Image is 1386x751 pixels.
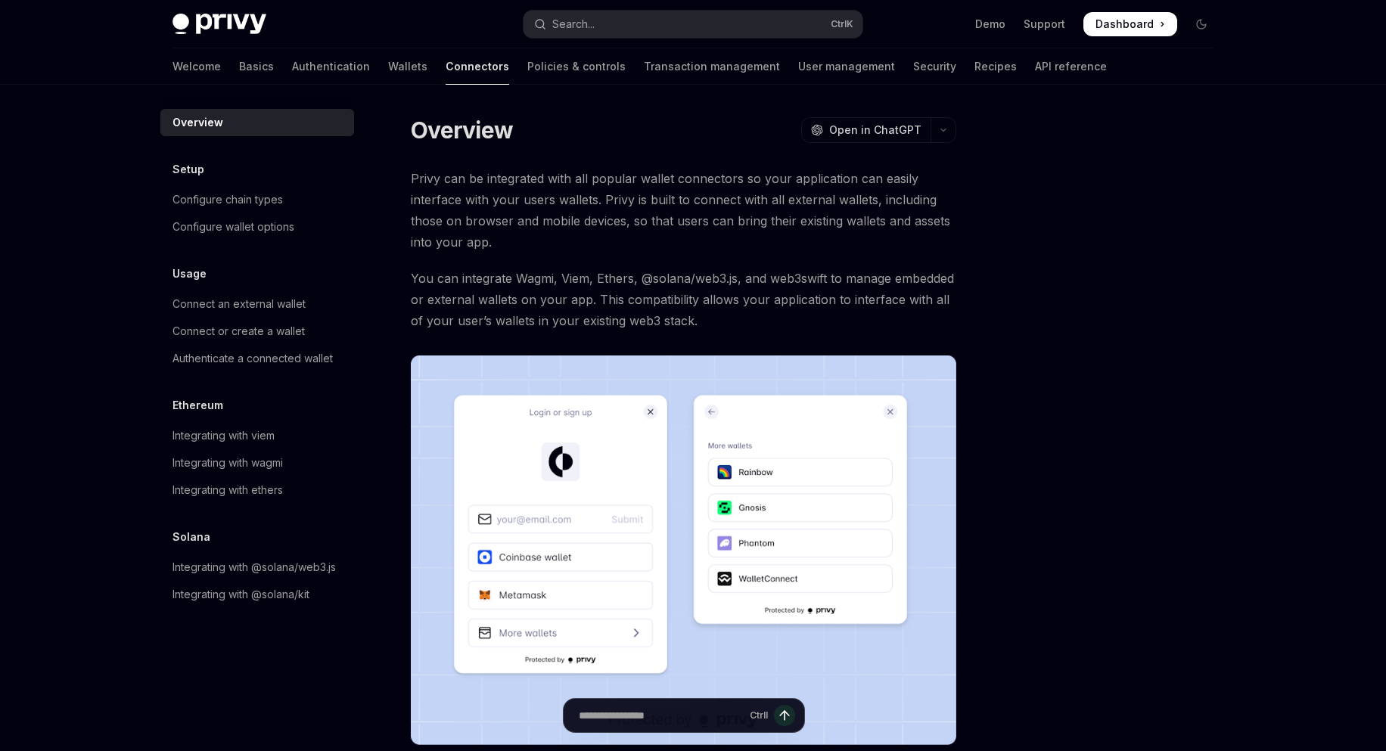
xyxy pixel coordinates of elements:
[172,528,210,546] h5: Solana
[524,11,862,38] button: Open search
[913,48,956,85] a: Security
[172,454,283,472] div: Integrating with wagmi
[411,168,956,253] span: Privy can be integrated with all popular wallet connectors so your application can easily interfa...
[172,14,266,35] img: dark logo
[411,268,956,331] span: You can integrate Wagmi, Viem, Ethers, @solana/web3.js, and web3swift to manage embedded or exter...
[527,48,626,85] a: Policies & controls
[172,322,305,340] div: Connect or create a wallet
[172,396,223,414] h5: Ethereum
[411,116,513,144] h1: Overview
[1095,17,1154,32] span: Dashboard
[160,476,354,504] a: Integrating with ethers
[172,558,336,576] div: Integrating with @solana/web3.js
[172,191,283,209] div: Configure chain types
[172,218,294,236] div: Configure wallet options
[1024,17,1065,32] a: Support
[160,290,354,318] a: Connect an external wallet
[172,160,204,178] h5: Setup
[160,213,354,241] a: Configure wallet options
[160,581,354,608] a: Integrating with @solana/kit
[292,48,370,85] a: Authentication
[1035,48,1107,85] a: API reference
[172,295,306,313] div: Connect an external wallet
[798,48,895,85] a: User management
[172,427,275,445] div: Integrating with viem
[975,17,1005,32] a: Demo
[172,585,309,604] div: Integrating with @solana/kit
[1083,12,1177,36] a: Dashboard
[160,345,354,372] a: Authenticate a connected wallet
[160,109,354,136] a: Overview
[172,48,221,85] a: Welcome
[411,355,956,745] img: Connectors3
[172,265,207,283] h5: Usage
[579,699,744,732] input: Ask a question...
[160,318,354,345] a: Connect or create a wallet
[160,422,354,449] a: Integrating with viem
[446,48,509,85] a: Connectors
[552,15,595,33] div: Search...
[172,349,333,368] div: Authenticate a connected wallet
[160,186,354,213] a: Configure chain types
[160,554,354,581] a: Integrating with @solana/web3.js
[160,449,354,476] a: Integrating with wagmi
[801,117,931,143] button: Open in ChatGPT
[388,48,427,85] a: Wallets
[974,48,1017,85] a: Recipes
[829,123,921,138] span: Open in ChatGPT
[1189,12,1214,36] button: Toggle dark mode
[644,48,780,85] a: Transaction management
[239,48,274,85] a: Basics
[774,705,795,726] button: Send message
[172,481,283,499] div: Integrating with ethers
[831,18,853,30] span: Ctrl K
[172,113,223,132] div: Overview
